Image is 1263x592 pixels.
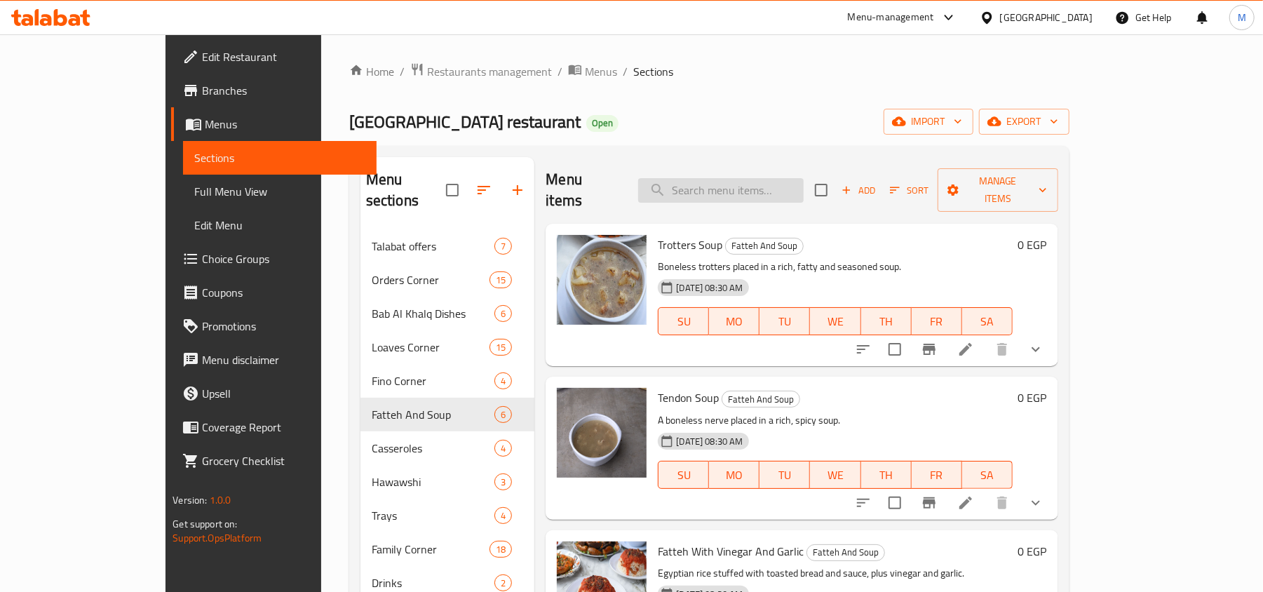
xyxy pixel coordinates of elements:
[360,330,535,364] div: Loaves Corner15
[171,444,377,478] a: Grocery Checklist
[173,529,262,547] a: Support.OpsPlatform
[194,149,365,166] span: Sections
[846,332,880,366] button: sort-choices
[494,473,512,490] div: items
[372,372,495,389] span: Fino Corner
[1018,541,1047,561] h6: 0 EGP
[494,238,512,255] div: items
[949,173,1047,208] span: Manage items
[1238,10,1246,25] span: M
[171,276,377,309] a: Coupons
[360,431,535,465] div: Casseroles4
[861,307,912,335] button: TH
[709,461,759,489] button: MO
[912,307,962,335] button: FR
[173,515,237,533] span: Get support on:
[1018,235,1047,255] h6: 0 EGP
[557,235,647,325] img: Trotters Soup
[917,465,957,485] span: FR
[372,541,489,558] div: Family Corner
[366,169,447,211] h2: Menu sections
[985,332,1019,366] button: delete
[568,62,617,81] a: Menus
[867,311,906,332] span: TH
[372,339,489,356] div: Loaves Corner
[585,63,617,80] span: Menus
[173,491,207,509] span: Version:
[171,309,377,343] a: Promotions
[1019,332,1053,366] button: show more
[360,229,535,263] div: Talabat offers7
[658,258,1012,276] p: Boneless trotters placed in a rich, fatty and seasoned soup.
[546,169,621,211] h2: Menu items
[490,341,511,354] span: 15
[494,305,512,322] div: items
[171,40,377,74] a: Edit Restaurant
[765,311,804,332] span: TU
[658,412,1012,429] p: A boneless nerve placed in a rich, spicy soup.
[427,63,552,80] span: Restaurants management
[202,419,365,436] span: Coverage Report
[494,372,512,389] div: items
[938,168,1058,212] button: Manage items
[372,271,489,288] div: Orders Corner
[912,486,946,520] button: Branch-specific-item
[410,62,552,81] a: Restaurants management
[205,116,365,133] span: Menus
[658,234,722,255] span: Trotters Soup
[360,465,535,499] div: Hawawshi3
[633,63,673,80] span: Sections
[658,565,1012,582] p: Egyptian rice stuffed with toasted bread and sauce, plus vinegar and garlic.
[726,238,803,254] span: Fatteh And Soup
[171,377,377,410] a: Upsell
[810,307,860,335] button: WE
[722,391,800,408] div: Fatteh And Soup
[912,332,946,366] button: Branch-specific-item
[360,297,535,330] div: Bab Al Khalq Dishes6
[194,183,365,200] span: Full Menu View
[489,541,512,558] div: items
[495,375,511,388] span: 4
[202,385,365,402] span: Upsell
[495,442,511,455] span: 4
[467,173,501,207] span: Sort sections
[557,388,647,478] img: Tendon Soup
[372,238,495,255] span: Talabat offers
[806,175,836,205] span: Select section
[670,435,748,448] span: [DATE] 08:30 AM
[183,141,377,175] a: Sections
[438,175,467,205] span: Select all sections
[658,387,719,408] span: Tendon Soup
[816,465,855,485] span: WE
[202,284,365,301] span: Coupons
[210,491,231,509] span: 1.0.0
[846,486,880,520] button: sort-choices
[759,307,810,335] button: TU
[202,318,365,335] span: Promotions
[586,115,619,132] div: Open
[495,408,511,422] span: 6
[816,311,855,332] span: WE
[349,62,1069,81] nav: breadcrumb
[495,307,511,321] span: 6
[202,351,365,368] span: Menu disclaimer
[886,180,932,201] button: Sort
[806,544,885,561] div: Fatteh And Soup
[183,175,377,208] a: Full Menu View
[1018,388,1047,408] h6: 0 EGP
[658,541,804,562] span: Fatteh With Vinegar And Garlic
[171,410,377,444] a: Coverage Report
[490,543,511,556] span: 18
[715,465,754,485] span: MO
[836,180,881,201] button: Add
[895,113,962,130] span: import
[1000,10,1093,25] div: [GEOGRAPHIC_DATA]
[202,82,365,99] span: Branches
[495,240,511,253] span: 7
[715,311,754,332] span: MO
[810,461,860,489] button: WE
[501,173,534,207] button: Add section
[759,461,810,489] button: TU
[495,509,511,523] span: 4
[360,263,535,297] div: Orders Corner15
